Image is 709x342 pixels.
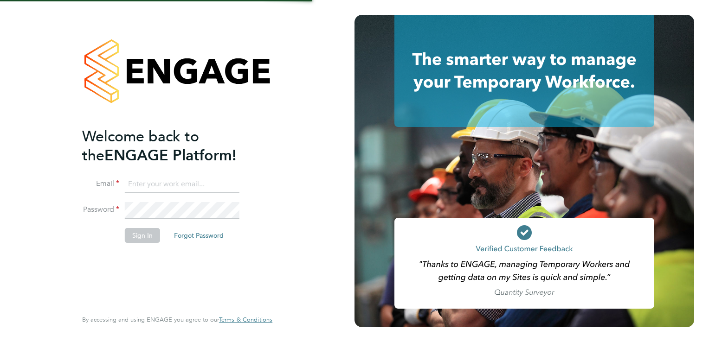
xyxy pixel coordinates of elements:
label: Password [82,205,119,215]
label: Email [82,179,119,189]
span: By accessing and using ENGAGE you agree to our [82,316,272,323]
h2: ENGAGE Platform! [82,127,263,165]
a: Terms & Conditions [219,316,272,323]
button: Forgot Password [167,228,231,243]
input: Enter your work email... [125,176,239,193]
button: Sign In [125,228,160,243]
span: Welcome back to the [82,127,199,165]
